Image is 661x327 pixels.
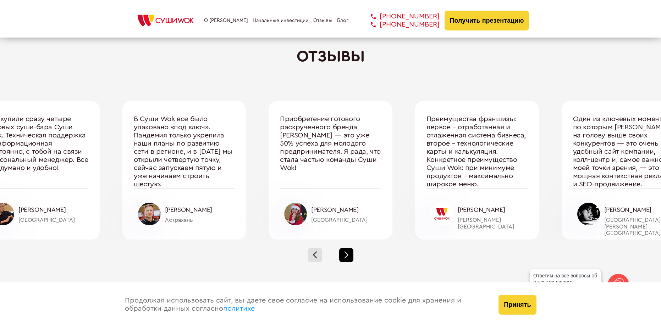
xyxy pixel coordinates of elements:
[313,18,332,23] a: Отзывы
[134,115,235,188] div: В Суши Wok все было упаковано «под ключ». Пандемия только укрепила наши планы по развитию сети в ...
[165,206,235,214] div: [PERSON_NAME]
[204,18,248,23] a: О [PERSON_NAME]
[132,13,199,28] img: СУШИWOK
[426,115,528,188] div: Преимущества франшизы: первое – отработанная и отлаженная система бизнеса, второе – технологическ...
[458,217,528,230] div: [PERSON_NAME][GEOGRAPHIC_DATA]
[337,18,348,23] a: Блог
[223,305,255,312] a: политике
[530,269,601,295] div: Ответим на все вопросы об открытии вашего [PERSON_NAME]!
[118,282,492,327] div: Продолжая использовать сайт, вы даете свое согласие на использование cookie для хранения и обрабо...
[360,12,440,21] a: [PHONE_NUMBER]
[311,217,381,223] div: [GEOGRAPHIC_DATA]
[498,295,536,315] button: Принять
[360,21,440,29] a: [PHONE_NUMBER]
[445,11,529,30] button: Получить презентацию
[253,18,308,23] a: Начальные инвестиции
[18,206,88,214] div: [PERSON_NAME]
[280,115,381,188] div: Приобретение готового раскрученного бренда [PERSON_NAME] — это уже 50% успеха для молодого предпр...
[458,206,528,214] div: [PERSON_NAME]
[18,217,88,223] div: [GEOGRAPHIC_DATA]
[165,217,235,223] div: Астрахань
[311,206,381,214] div: [PERSON_NAME]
